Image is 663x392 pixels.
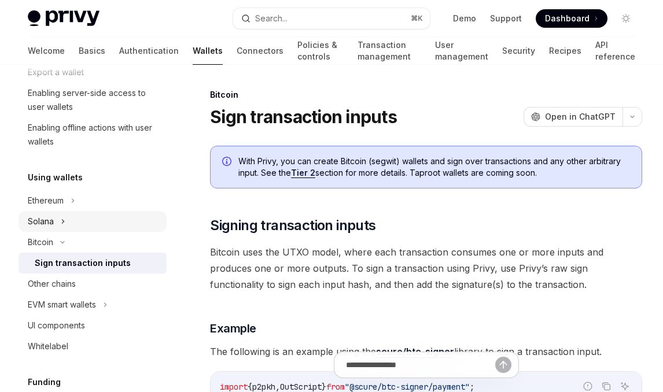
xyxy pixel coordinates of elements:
a: Policies & controls [297,37,344,65]
div: UI components [28,319,85,332]
button: Search...⌘K [233,8,429,29]
h1: Sign transaction inputs [210,106,397,127]
span: Example [210,320,256,336]
span: The following is an example using the library to sign a transaction input. [210,343,642,360]
button: Send message [495,357,511,373]
a: Wallets [193,37,223,65]
div: Solana [28,215,54,228]
a: Demo [453,13,476,24]
a: Other chains [19,273,167,294]
a: Enabling server-side access to user wallets [19,83,167,117]
div: Bitcoin [210,89,642,101]
a: Connectors [237,37,283,65]
div: Enabling offline actions with user wallets [28,121,160,149]
a: Sign transaction inputs [19,253,167,273]
a: Welcome [28,37,65,65]
div: Bitcoin [28,235,53,249]
a: Authentication [119,37,179,65]
a: API reference [595,37,635,65]
span: With Privy, you can create Bitcoin (segwit) wallets and sign over transactions and any other arbi... [238,156,630,179]
span: Open in ChatGPT [545,111,616,123]
a: scure/btc-signer [376,346,454,358]
div: EVM smart wallets [28,298,96,312]
img: light logo [28,10,100,27]
a: User management [435,37,488,65]
a: Basics [79,37,105,65]
div: Search... [255,12,288,25]
div: Ethereum [28,194,64,208]
h5: Funding [28,375,61,389]
a: Transaction management [358,37,421,65]
div: Whitelabel [28,339,68,353]
button: Toggle dark mode [617,9,635,28]
a: Recipes [549,37,581,65]
div: Enabling server-side access to user wallets [28,86,160,114]
h5: Using wallets [28,171,83,184]
a: Enabling offline actions with user wallets [19,117,167,152]
div: Other chains [28,277,76,291]
div: Sign transaction inputs [35,256,131,270]
svg: Info [222,157,234,168]
a: Tier 2 [291,168,315,178]
span: ⌘ K [411,14,423,23]
a: UI components [19,315,167,336]
span: Bitcoin uses the UTXO model, where each transaction consumes one or more inputs and produces one ... [210,244,642,293]
a: Support [490,13,522,24]
a: Whitelabel [19,336,167,357]
button: Open in ChatGPT [524,107,623,127]
a: Dashboard [536,9,607,28]
span: Dashboard [545,13,590,24]
a: Security [502,37,535,65]
span: Signing transaction inputs [210,216,375,235]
